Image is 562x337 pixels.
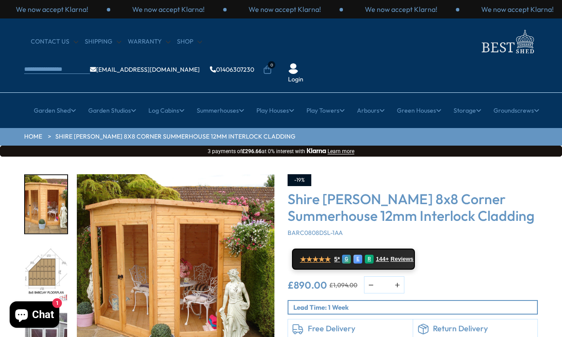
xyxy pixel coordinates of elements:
[329,282,357,288] del: £1,094.00
[227,4,343,14] div: 2 / 3
[249,4,321,14] p: We now accept Klarna!
[256,99,294,121] a: Play Houses
[306,99,345,121] a: Play Towers
[391,256,414,263] span: Reviews
[365,255,374,264] div: R
[7,301,62,330] inbox-online-store-chat: Shopify online store chat
[177,37,202,46] a: Shop
[85,37,121,46] a: Shipping
[365,4,437,14] p: We now accept Klarna!
[55,132,295,141] a: Shire [PERSON_NAME] 8x8 Corner Summerhouse 12mm Interlock Cladding
[88,99,136,121] a: Garden Studios
[494,99,539,121] a: Groundscrews
[34,99,76,121] a: Garden Shed
[210,66,254,73] a: 01406307230
[25,175,67,234] img: Barclay8x8_4_8bd66011-3430-4802-80e0-46604a222c26_200x200.jpg
[90,66,200,73] a: [EMAIL_ADDRESS][DOMAIN_NAME]
[24,243,68,304] div: 6 / 14
[357,99,385,121] a: Arbours
[376,256,389,263] span: 144+
[110,4,227,14] div: 1 / 3
[263,66,272,74] a: 0
[24,132,42,141] a: HOME
[433,324,533,333] h6: Return Delivery
[268,61,275,69] span: 0
[288,75,303,84] a: Login
[148,99,184,121] a: Log Cabins
[397,99,441,121] a: Green Houses
[31,37,78,46] a: CONTACT US
[288,229,343,237] span: BARC0808DSL-1AA
[197,99,244,121] a: Summerhouses
[24,174,68,234] div: 5 / 14
[132,4,205,14] p: We now accept Klarna!
[292,249,415,270] a: ★★★★★ 5* G E R 144+ Reviews
[288,190,538,224] h3: Shire [PERSON_NAME] 8x8 Corner Summerhouse 12mm Interlock Cladding
[293,303,537,312] p: Lead Time: 1 Week
[288,63,299,74] img: User Icon
[476,27,538,56] img: logo
[454,99,481,121] a: Storage
[343,4,459,14] div: 3 / 3
[300,255,331,264] span: ★★★★★
[128,37,170,46] a: Warranty
[288,174,311,186] div: -19%
[481,4,554,14] p: We now accept Klarna!
[353,255,362,264] div: E
[288,280,327,290] ins: £890.00
[308,324,408,333] h6: Free Delivery
[25,244,67,303] img: 8x8BarclayA5940FLOORPLANW.BEARERS_b87cc036-d1f9-4574-a1df-7562c0f1e732_200x200.jpg
[16,4,88,14] p: We now accept Klarna!
[342,255,351,264] div: G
